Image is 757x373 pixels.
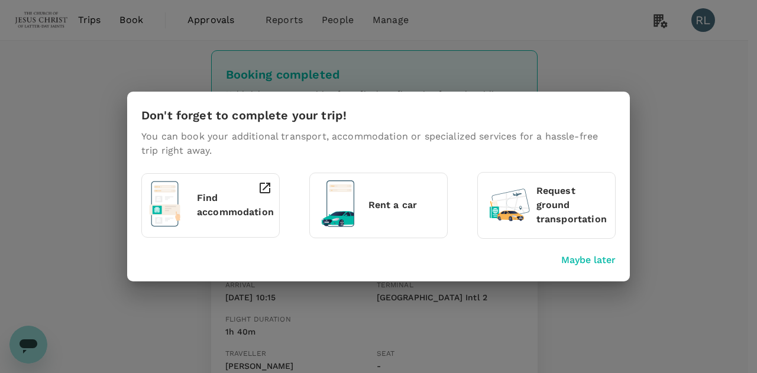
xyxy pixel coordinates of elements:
[536,184,608,226] p: Request ground transportation
[141,106,347,125] h6: Don't forget to complete your trip!
[368,198,440,212] p: Rent a car
[197,191,274,219] p: Find accommodation
[141,129,616,158] p: You can book your additional transport, accommodation or specialized services for a hassle-free t...
[561,253,616,267] button: Maybe later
